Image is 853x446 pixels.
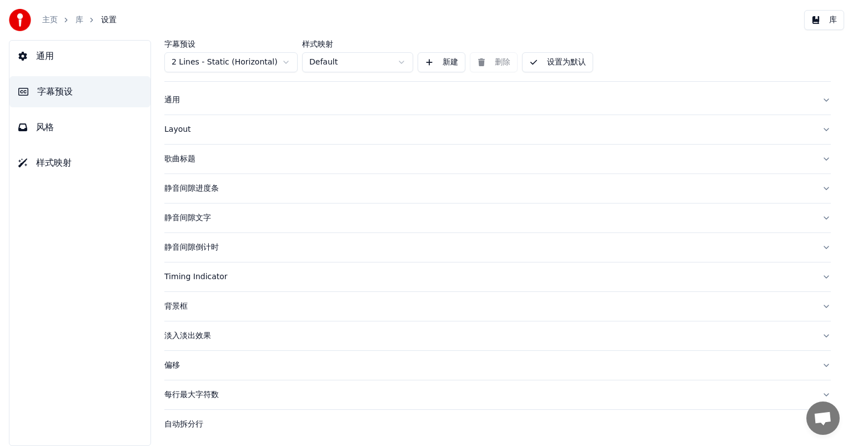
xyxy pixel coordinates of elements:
a: 打開聊天 [806,402,840,435]
a: 主页 [42,14,58,26]
label: 字幕预设 [164,40,298,48]
button: 字幕预设 [9,76,150,107]
button: 通用 [9,41,150,72]
span: 设置 [101,14,117,26]
button: 淡入淡出效果 [164,321,831,350]
label: 样式映射 [302,40,413,48]
img: youka [9,9,31,31]
span: 样式映射 [36,156,72,170]
button: 设置为默认 [522,52,593,72]
button: 背景框 [164,292,831,321]
button: 新建 [418,52,465,72]
div: 歌曲标题 [164,153,813,165]
button: 歌曲标题 [164,145,831,174]
span: 字幕预设 [37,85,73,98]
button: 库 [804,10,844,30]
button: 偏移 [164,351,831,380]
div: 淡入淡出效果 [164,330,813,341]
button: 样式映射 [9,147,150,179]
div: 每行最大字符数 [164,389,813,400]
div: 通用 [164,95,813,106]
button: Layout [164,115,831,144]
div: 静音间隙文字 [164,212,813,224]
div: 静音间隙倒计时 [164,242,813,253]
div: Timing Indicator [164,271,813,283]
button: 通用 [164,86,831,115]
button: 每行最大字符数 [164,380,831,409]
nav: breadcrumb [42,14,117,26]
button: 风格 [9,112,150,143]
button: 自动拆分行 [164,410,831,439]
div: 静音间隙进度条 [164,183,813,194]
button: 静音间隙进度条 [164,174,831,203]
div: 自动拆分行 [164,419,813,430]
div: Layout [164,124,813,135]
button: 静音间隙倒计时 [164,233,831,262]
span: 风格 [36,121,54,134]
span: 通用 [36,49,54,63]
div: 偏移 [164,360,813,371]
div: 背景框 [164,301,813,312]
a: 库 [76,14,83,26]
button: Timing Indicator [164,262,831,291]
button: 静音间隙文字 [164,204,831,232]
